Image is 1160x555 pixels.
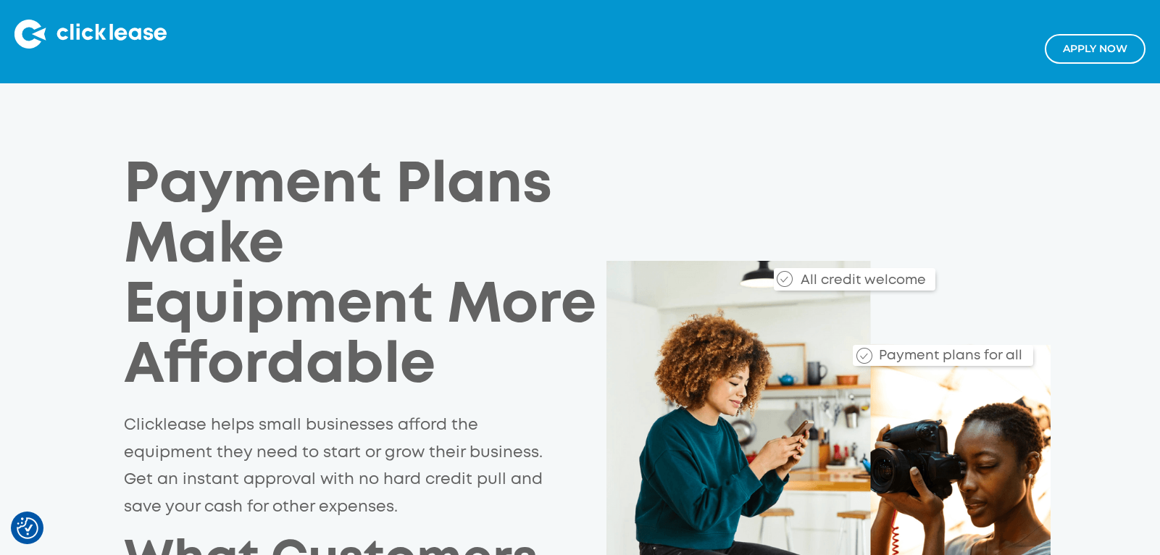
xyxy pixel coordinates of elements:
[777,271,793,287] img: Checkmark_callout
[124,156,606,396] h1: Payment Plans Make Equipment More Affordable
[17,517,38,539] img: Revisit consent button
[17,517,38,539] button: Consent Preferences
[873,338,1022,366] div: Payment plans for all
[1045,34,1146,64] a: Apply NOw
[743,262,935,291] div: All credit welcome
[124,412,545,522] p: Clicklease helps small businesses afford the equipment they need to start or grow their business....
[856,348,872,364] img: Checkmark_callout
[14,20,167,49] img: Clicklease logo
